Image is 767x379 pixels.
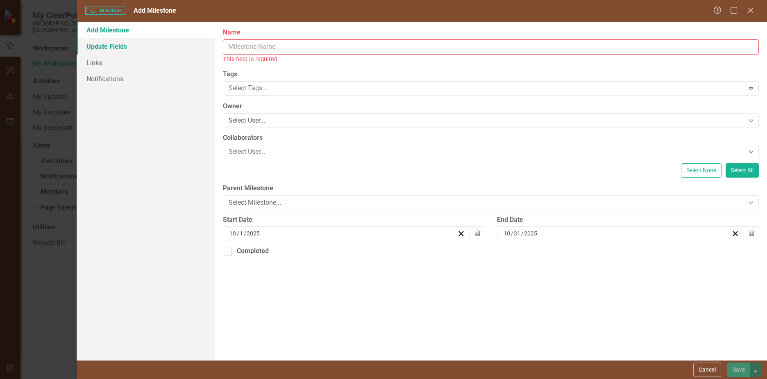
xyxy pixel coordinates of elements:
a: Update Fields [77,38,215,55]
div: End Date [497,215,759,225]
div: Select Milestone... [229,198,744,207]
span: Milestone [85,7,125,15]
span: / [244,230,246,237]
a: Add Milestone [77,22,215,38]
button: Cancel [693,363,721,377]
input: Milestone Name [223,39,759,55]
button: Select All [726,163,759,178]
a: Notifications [77,71,215,87]
label: Parent Milestone [223,184,759,193]
label: Collaborators [223,133,759,143]
div: Completed [237,247,269,256]
label: Tags [223,70,759,79]
a: Links [77,55,215,71]
span: / [237,230,239,237]
span: Add Milestone [134,7,176,14]
span: / [521,230,524,237]
label: Owner [223,102,759,111]
button: Select None [681,163,722,178]
div: Select User... [229,116,744,125]
span: / [511,230,513,237]
div: Start Date [223,215,485,225]
button: Save [727,363,750,377]
div: This field is required [223,55,759,64]
label: Name [223,28,759,37]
